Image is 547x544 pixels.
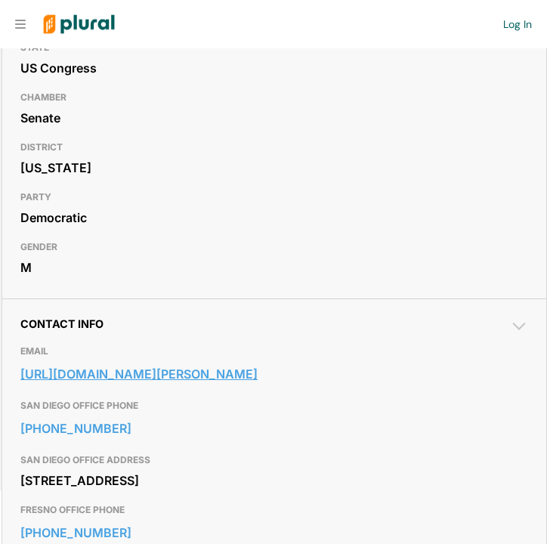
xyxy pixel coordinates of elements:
a: [URL][DOMAIN_NAME][PERSON_NAME] [20,363,528,385]
h3: FRESNO OFFICE PHONE [20,501,528,519]
h3: GENDER [20,238,528,256]
a: [PHONE_NUMBER] [20,417,528,440]
div: Senate [20,107,528,129]
span: Contact Info [20,317,104,330]
img: Logo for Plural [32,1,126,48]
h3: DISTRICT [20,138,528,156]
h3: SAN DIEGO OFFICE PHONE [20,397,528,415]
h3: STATE [20,39,528,57]
h3: SAN DIEGO OFFICE ADDRESS [20,451,528,469]
div: M [20,256,528,279]
h3: CHAMBER [20,88,528,107]
div: US Congress [20,57,528,79]
div: Democratic [20,206,528,229]
h3: PARTY [20,188,528,206]
div: [STREET_ADDRESS] [20,469,528,492]
div: [US_STATE] [20,156,528,179]
h3: EMAIL [20,342,528,360]
a: [PHONE_NUMBER] [20,521,528,544]
a: Log In [503,17,532,31]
